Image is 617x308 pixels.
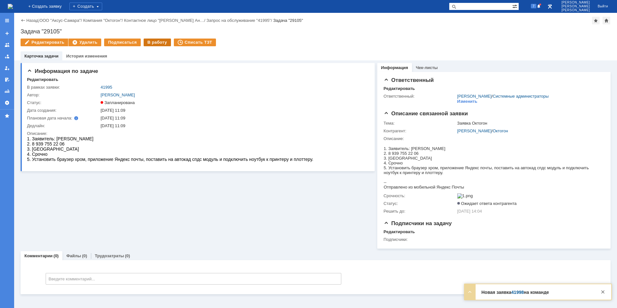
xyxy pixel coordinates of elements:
a: Комментарии [24,253,53,258]
div: Подписчики: [384,237,456,242]
div: Задача "29105" [21,28,611,35]
span: Описание связанной заявки [384,110,468,117]
a: Отчеты [2,86,12,96]
div: Редактировать [384,229,415,234]
div: Заявка Октогон [457,121,601,126]
span: Ответственный [384,77,434,83]
a: Компания "Октогон" [83,18,122,23]
span: [PERSON_NAME] [561,8,590,12]
div: Тема: [384,121,456,126]
a: Трудозатраты [95,253,124,258]
div: | [38,18,39,22]
div: Сделать домашней страницей [603,17,610,24]
strong: Новая заявка на команде [481,290,549,295]
a: Запрос на обслуживание "41995" [206,18,271,23]
a: Информация [381,65,408,70]
a: Мои заявки [2,63,12,73]
div: Плановая дата начала: [27,116,92,121]
a: [PERSON_NAME] [457,94,492,99]
div: [DATE] 11:09 [101,123,365,128]
a: Контактное лицо "[PERSON_NAME] Ан… [124,18,204,23]
div: Добавить в избранное [592,17,600,24]
div: Описание: [384,136,602,141]
img: 1.png [457,193,473,198]
a: 41995 [101,85,112,90]
div: Статус: [384,201,456,206]
img: logo [8,4,13,9]
div: [DATE] 11:09 [101,108,365,113]
a: Карточка задачи [24,54,58,58]
span: Информация по задаче [27,68,98,74]
a: Назад [26,18,38,23]
div: [DATE] 11:09 [101,116,365,121]
a: Мои согласования [2,75,12,85]
a: [PERSON_NAME] [101,92,135,97]
a: Файлы [66,253,81,258]
div: (0) [54,253,59,258]
a: Перейти в интерфейс администратора [546,3,554,10]
div: Автор: [27,92,99,98]
a: История изменения [66,54,107,58]
div: / [457,128,601,134]
a: 41998 [511,290,524,295]
div: / [206,18,273,23]
div: Контрагент: [384,128,456,134]
a: Заявки в моей ответственности [2,51,12,62]
span: [PERSON_NAME] [561,4,590,8]
div: Статус: [27,100,99,105]
div: Решить до: [384,209,456,214]
a: Заявки на командах [2,40,12,50]
span: 7 [531,4,537,8]
span: Расширенный поиск [512,3,519,9]
div: В рамках заявки: [27,85,99,90]
div: / [83,18,124,23]
div: Срочность: [384,193,456,198]
div: Ответственный: [384,94,456,99]
a: Создать заявку [2,28,12,39]
div: Дата создания: [27,108,99,113]
div: Развернуть [466,288,474,296]
a: Перейти на домашнюю страницу [8,4,13,9]
div: (0) [125,253,130,258]
div: Изменить [457,99,478,104]
a: Настройки [2,98,12,108]
div: / [40,18,83,23]
a: [PERSON_NAME] [457,128,492,133]
div: Создать [69,3,102,10]
div: Закрыть [599,288,607,296]
div: Задача "29105" [273,18,303,23]
div: Редактировать [384,86,415,91]
span: [DATE] 14:04 [457,209,482,214]
div: (0) [82,253,87,258]
a: Системные администраторы [493,94,549,99]
a: ООО "Аксус-Самара" [40,18,81,23]
a: Чек-листы [416,65,438,70]
div: Дедлайн: [27,123,99,128]
a: Октогон [493,128,508,133]
span: Подписчики на задачу [384,220,452,226]
div: Описание: [27,131,366,136]
span: [PERSON_NAME] [561,1,590,4]
div: / [124,18,206,23]
span: Запланирована [101,100,135,105]
span: Ожидает ответа контрагента [457,201,517,206]
div: Редактировать [27,77,58,82]
div: / [457,94,549,99]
